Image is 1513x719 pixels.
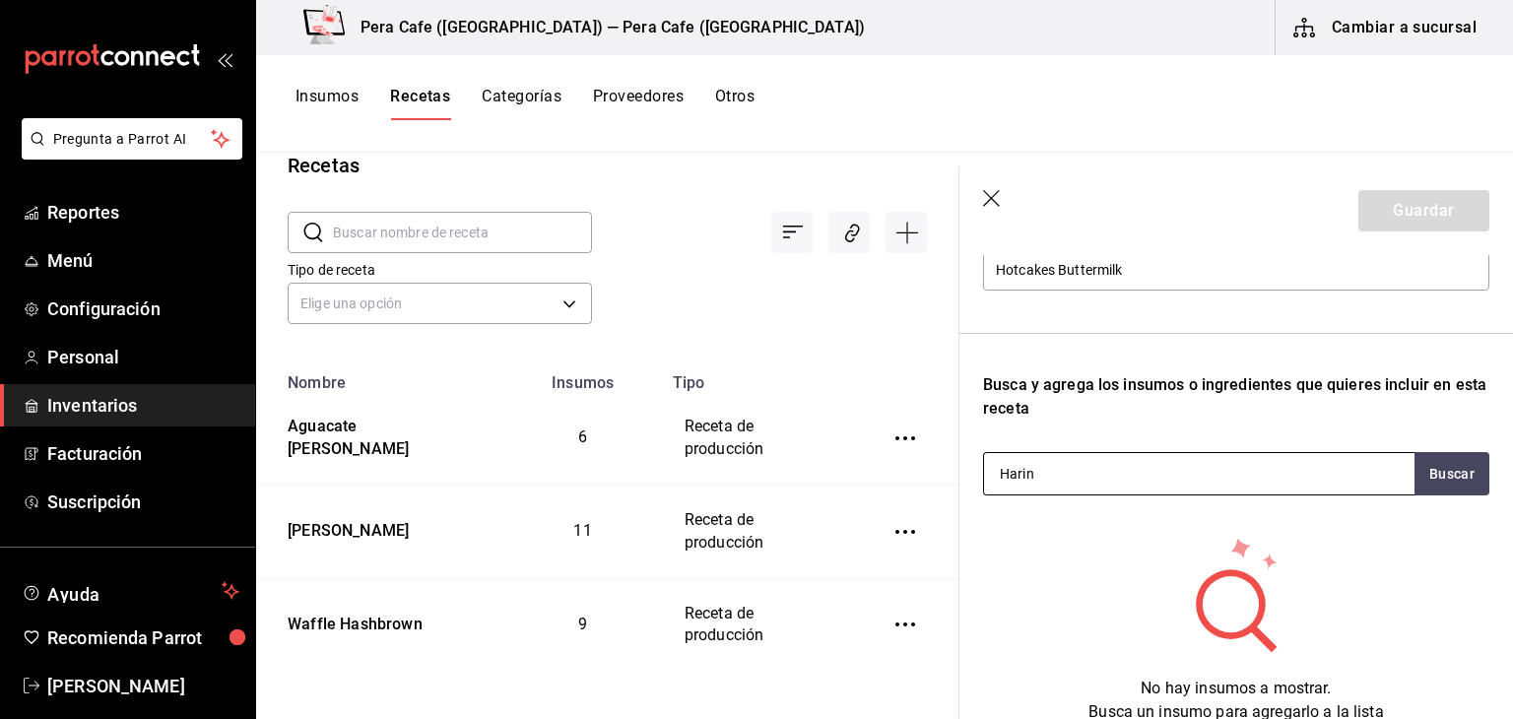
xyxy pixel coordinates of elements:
[771,212,813,253] div: Ordenar por
[280,408,482,461] div: Aguacate [PERSON_NAME]
[288,263,592,277] label: Tipo de receta
[47,295,239,322] span: Configuración
[47,392,239,419] span: Inventarios
[53,129,212,150] span: Pregunta a Parrot AI
[217,51,232,67] button: open_drawer_menu
[984,453,1181,494] input: Buscar insumo
[390,87,450,120] button: Recetas
[661,578,860,671] td: Receta de producción
[47,624,239,651] span: Recomienda Parrot
[578,427,587,446] span: 6
[296,87,755,120] div: navigation tabs
[47,489,239,515] span: Suscripción
[256,361,505,392] th: Nombre
[280,512,409,543] div: [PERSON_NAME]
[573,521,591,540] span: 11
[828,212,870,253] div: Asociar recetas
[14,143,242,163] a: Pregunta a Parrot AI
[505,361,661,392] th: Insumos
[47,440,239,467] span: Facturación
[661,485,860,578] td: Receta de producción
[886,212,927,253] div: Agregar receta
[482,87,561,120] button: Categorías
[256,361,958,671] table: inventoriesTable
[296,87,359,120] button: Insumos
[47,199,239,226] span: Reportes
[1414,452,1489,495] button: Buscar
[661,392,860,485] td: Receta de producción
[288,151,360,180] div: Recetas
[47,344,239,370] span: Personal
[288,283,592,324] div: Elige una opción
[280,606,423,636] div: Waffle Hashbrown
[47,247,239,274] span: Menú
[593,87,684,120] button: Proveedores
[333,213,592,252] input: Buscar nombre de receta
[715,87,755,120] button: Otros
[345,16,865,39] h3: Pera Cafe ([GEOGRAPHIC_DATA]) — Pera Cafe ([GEOGRAPHIC_DATA])
[47,579,214,603] span: Ayuda
[22,118,242,160] button: Pregunta a Parrot AI
[578,615,587,633] span: 9
[661,361,860,392] th: Tipo
[47,673,239,699] span: [PERSON_NAME]
[983,373,1489,421] div: Busca y agrega los insumos o ingredientes que quieres incluir en esta receta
